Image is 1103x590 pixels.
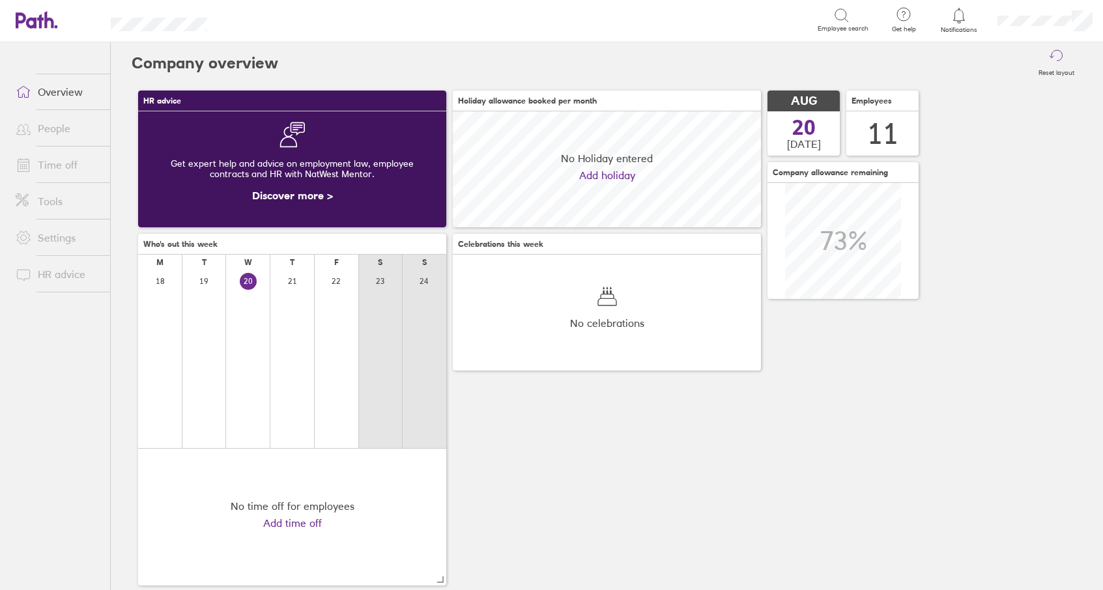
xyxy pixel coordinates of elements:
a: Add holiday [579,169,635,181]
span: HR advice [143,96,181,105]
div: 11 [867,117,898,150]
div: S [422,258,427,267]
button: Reset layout [1031,42,1082,84]
a: Add time off [263,517,322,529]
a: Overview [5,79,110,105]
div: F [334,258,339,267]
span: Employees [852,96,892,105]
div: No time off for employees [231,500,354,512]
a: Discover more > [252,189,333,202]
a: HR advice [5,261,110,287]
a: Notifications [938,7,981,34]
span: [DATE] [787,138,821,150]
div: S [378,258,382,267]
span: Notifications [938,26,981,34]
span: No celebrations [570,317,644,329]
span: 20 [792,117,816,138]
h2: Company overview [132,42,278,84]
span: Who's out this week [143,240,218,249]
span: AUG [791,94,817,108]
a: People [5,115,110,141]
span: Get help [883,25,925,33]
label: Reset layout [1031,65,1082,77]
div: Search [242,14,276,25]
div: Get expert help and advice on employment law, employee contracts and HR with NatWest Mentor. [149,148,436,190]
a: Tools [5,188,110,214]
a: Time off [5,152,110,178]
div: T [202,258,207,267]
span: Holiday allowance booked per month [458,96,597,105]
div: W [244,258,252,267]
div: M [156,258,164,267]
span: Celebrations this week [458,240,543,249]
a: Settings [5,225,110,251]
span: Company allowance remaining [773,168,888,177]
div: T [290,258,294,267]
span: Employee search [818,25,868,33]
span: No Holiday entered [561,152,653,164]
